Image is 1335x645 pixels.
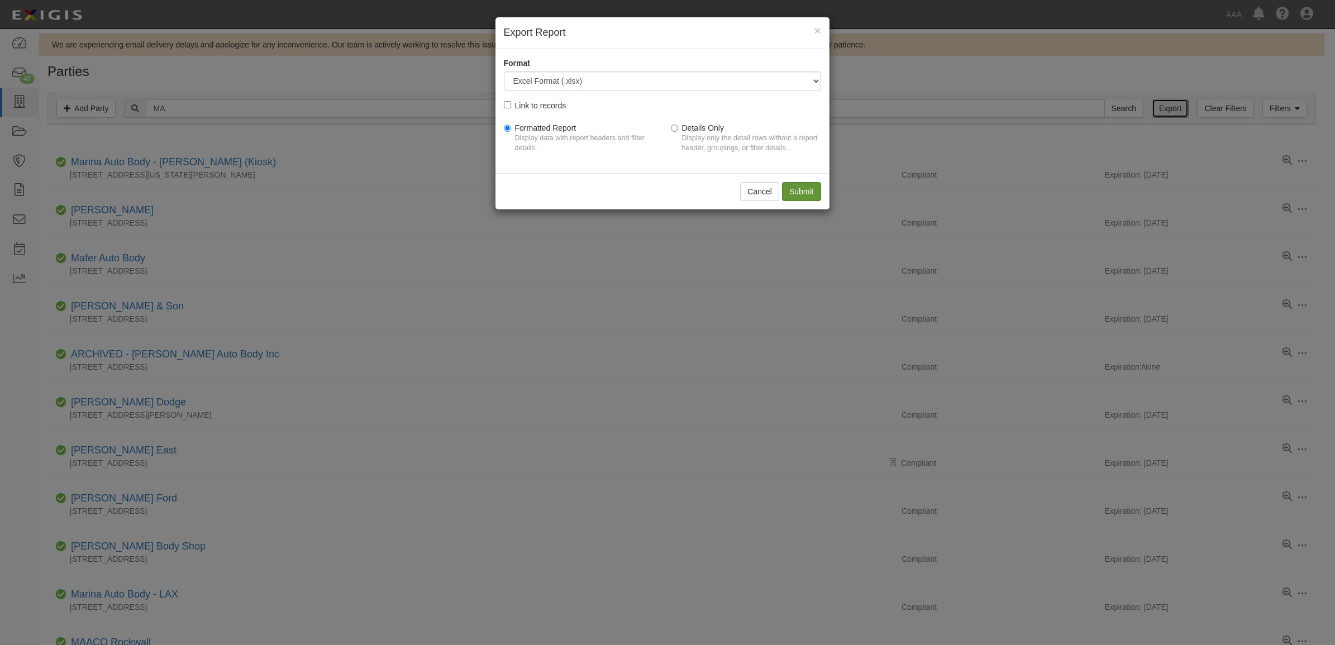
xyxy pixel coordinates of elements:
input: Link to records [504,101,511,108]
label: Details Only [671,122,821,159]
p: Display data with report headers and filter details. [515,133,654,154]
label: Formatted Report [504,122,654,159]
button: Close [814,25,821,36]
p: Display only the detail rows without a report header, groupings, or filter details. [682,133,821,154]
input: Details OnlyDisplay only the detail rows without a report header, groupings, or filter details. [671,125,678,132]
span: × [814,24,821,37]
input: Submit [782,182,821,201]
h4: Export Report [504,26,821,40]
input: Formatted ReportDisplay data with report headers and filter details. [504,125,511,132]
div: Link to records [515,99,566,111]
label: Format [504,58,530,69]
button: Cancel [740,182,779,201]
